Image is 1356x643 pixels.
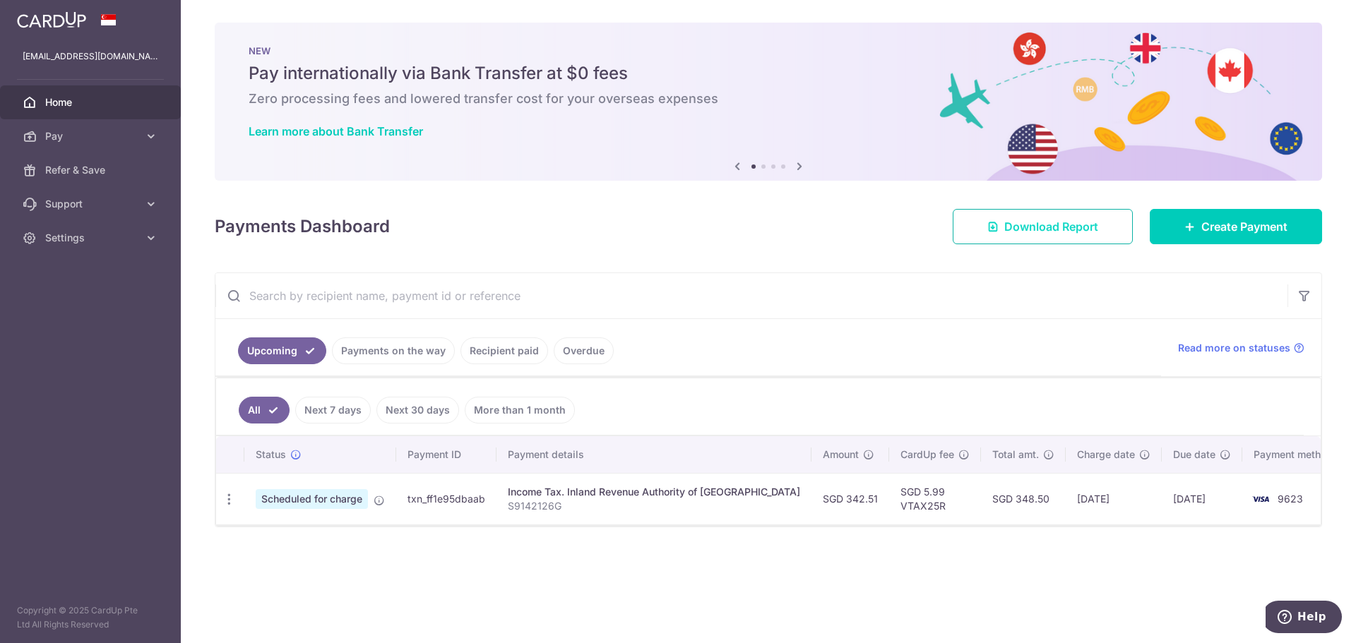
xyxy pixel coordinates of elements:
p: NEW [249,45,1288,56]
span: Refer & Save [45,163,138,177]
h6: Zero processing fees and lowered transfer cost for your overseas expenses [249,90,1288,107]
span: Support [45,197,138,211]
span: Settings [45,231,138,245]
span: Scheduled for charge [256,489,368,509]
a: More than 1 month [465,397,575,423]
p: [EMAIL_ADDRESS][DOMAIN_NAME] [23,49,158,64]
td: txn_ff1e95dbaab [396,473,496,524]
a: Learn more about Bank Transfer [249,124,423,138]
span: Read more on statuses [1178,341,1290,355]
img: Bank Card [1247,491,1275,507]
h5: Pay internationally via Bank Transfer at $0 fees [249,62,1288,85]
span: Charge date [1077,447,1135,462]
h4: Payments Dashboard [215,214,390,239]
a: Recipient paid [460,337,548,364]
a: Create Payment [1150,209,1322,244]
p: S9142126G [508,499,800,513]
a: Next 30 days [376,397,459,423]
span: Due date [1173,447,1215,462]
div: Income Tax. Inland Revenue Authority of [GEOGRAPHIC_DATA] [508,485,800,499]
span: Pay [45,129,138,143]
span: Total amt. [992,447,1039,462]
a: Next 7 days [295,397,371,423]
img: CardUp [17,11,86,28]
th: Payment method [1242,436,1350,473]
span: Home [45,95,138,109]
span: Amount [823,447,859,462]
a: Payments on the way [332,337,455,364]
span: Create Payment [1201,218,1287,235]
a: Overdue [554,337,614,364]
td: SGD 5.99 VTAX25R [889,473,981,524]
td: [DATE] [1162,473,1242,524]
span: CardUp fee [900,447,954,462]
td: SGD 342.51 [811,473,889,524]
a: Upcoming [238,337,326,364]
th: Payment ID [396,436,496,473]
td: [DATE] [1066,473,1162,524]
span: Download Report [1004,218,1098,235]
a: All [239,397,290,423]
span: 9623 [1278,493,1303,505]
span: Status [256,447,286,462]
a: Download Report [953,209,1133,244]
td: SGD 348.50 [981,473,1066,524]
a: Read more on statuses [1178,341,1304,355]
input: Search by recipient name, payment id or reference [215,273,1287,318]
iframe: Opens a widget where you can find more information [1266,601,1342,636]
th: Payment details [496,436,811,473]
img: Bank transfer banner [215,23,1322,181]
